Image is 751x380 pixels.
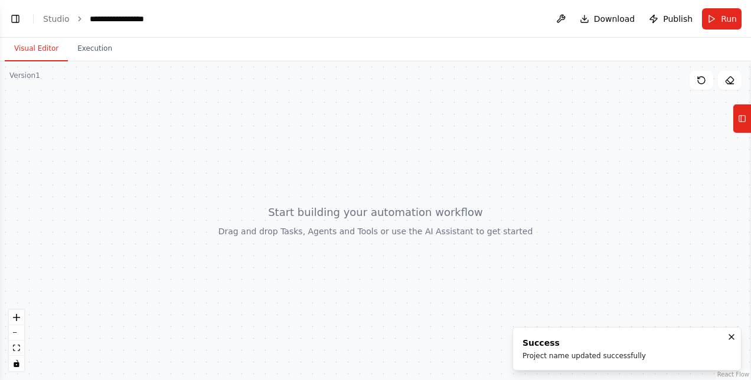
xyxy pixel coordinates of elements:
button: Download [575,8,640,30]
div: Project name updated successfully [523,351,646,361]
span: Publish [663,13,693,25]
span: Run [721,13,737,25]
button: Show left sidebar [7,11,24,27]
button: toggle interactivity [9,356,24,371]
button: fit view [9,340,24,356]
button: Visual Editor [5,37,68,61]
button: zoom out [9,325,24,340]
button: Execution [68,37,122,61]
div: Success [523,337,646,349]
div: React Flow controls [9,310,24,371]
button: zoom in [9,310,24,325]
button: Run [702,8,742,30]
a: Studio [43,14,70,24]
nav: breadcrumb [43,13,162,25]
div: Version 1 [9,71,40,80]
span: Download [594,13,635,25]
button: Publish [644,8,697,30]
